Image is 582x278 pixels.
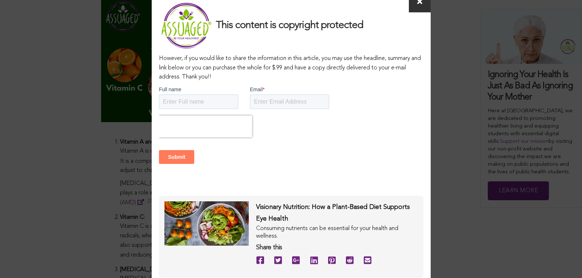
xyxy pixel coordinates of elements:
[159,54,423,82] p: However, if you would like to share the information in this article, you may use the headline, su...
[159,0,423,51] h3: This content is copyright protected
[256,243,418,252] h4: Share this
[546,243,582,278] iframe: Chat Widget
[159,86,423,196] iframe: Form 0
[256,204,410,222] span: Visionary Nutrition: How a Plant-Based Diet Supports Eye Health
[164,201,249,246] img: copyright image
[256,225,418,240] div: Consuming nutrients can be essential for your health and wellness.
[159,0,214,51] img: Assuaged Logo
